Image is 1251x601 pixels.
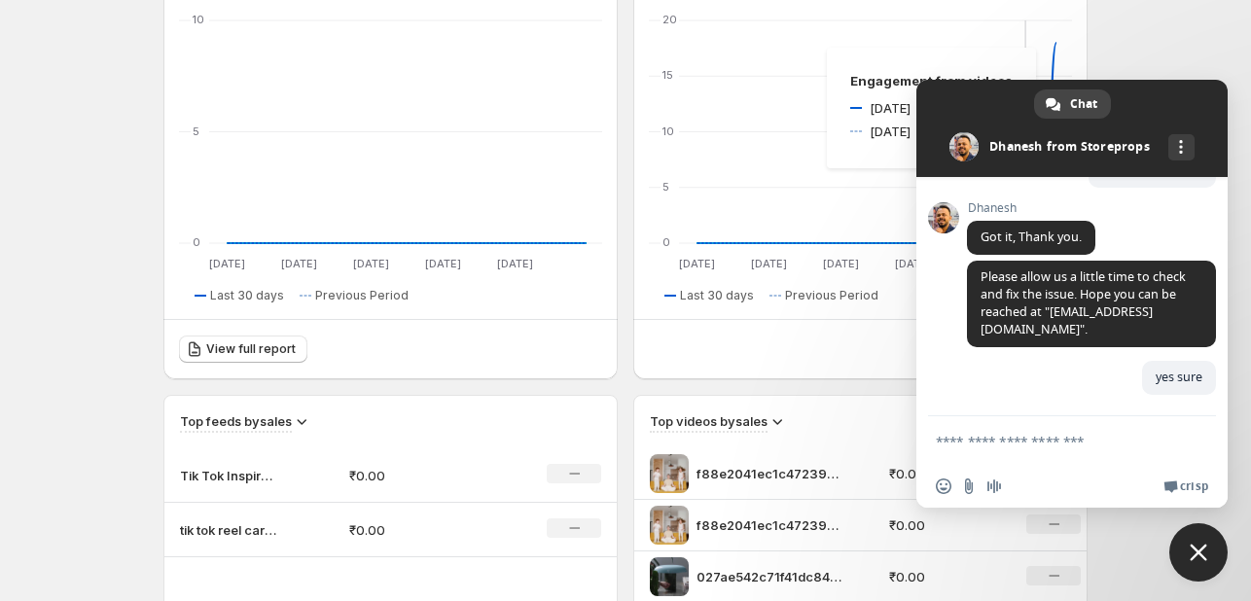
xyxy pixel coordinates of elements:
text: [DATE] [679,257,715,270]
text: [DATE] [353,257,389,270]
img: 027ae542c71f41dc8412dc1aa4d6c5a5.HD-1080p-2.5Mbps-37521988 [650,557,689,596]
text: 10 [662,124,674,138]
span: Send a file [961,478,977,494]
a: View full report [179,336,307,363]
text: 5 [193,124,199,138]
text: 0 [193,235,200,249]
span: Got it, Thank you. [981,229,1082,245]
span: Crisp [1180,478,1208,494]
span: yes sure [1156,369,1202,385]
h3: Top videos by sales [650,411,768,431]
p: f88e2041ec1c47239ef69d3de9bd7845.HD-1080p-7.2Mbps-37410329 [697,515,842,535]
text: 20 [662,13,677,26]
a: Close chat [1169,523,1228,582]
p: 027ae542c71f41dc8412dc1aa4d6c5a5.HD-1080p-2.5Mbps-37521988 [697,567,842,586]
p: ₹0.00 [889,464,1004,483]
text: [DATE] [895,257,931,270]
textarea: Compose your message... [936,416,1169,465]
text: [DATE] [209,257,245,270]
text: 15 [662,68,673,82]
text: [DATE] [281,257,317,270]
text: [DATE] [823,257,859,270]
p: ₹0.00 [349,466,487,485]
span: Previous Period [785,288,878,303]
p: tik tok reel carousel 1 [180,520,277,540]
p: ₹0.00 [349,520,487,540]
span: View full report [206,341,296,357]
text: 10 [193,13,204,26]
span: Dhanesh [967,201,1095,215]
span: Insert an emoji [936,478,951,494]
p: ₹0.00 [889,515,1004,535]
p: f88e2041ec1c47239ef69d3de9bd7845.HD-1080p-7.2Mbps-37410329 [697,464,842,483]
span: Last 30 days [680,288,754,303]
a: Crisp [1163,478,1208,494]
p: Tik Tok Inspiration [180,466,277,485]
text: 0 [662,235,670,249]
span: Previous Period [315,288,409,303]
text: [DATE] [751,257,787,270]
span: Please allow us a little time to check and fix the issue. Hope you can be reached at "[EMAIL_ADDR... [981,268,1186,337]
a: Chat [1034,89,1111,119]
p: ₹0.00 [889,567,1004,586]
text: 5 [662,180,669,194]
span: Chat [1070,89,1097,119]
img: f88e2041ec1c47239ef69d3de9bd7845.HD-1080p-7.2Mbps-37410329 [650,506,689,545]
img: f88e2041ec1c47239ef69d3de9bd7845.HD-1080p-7.2Mbps-37410329 [650,454,689,493]
text: [DATE] [497,257,533,270]
span: Last 30 days [210,288,284,303]
h3: Top feeds by sales [180,411,292,431]
text: [DATE] [425,257,461,270]
span: Audio message [986,478,1002,494]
